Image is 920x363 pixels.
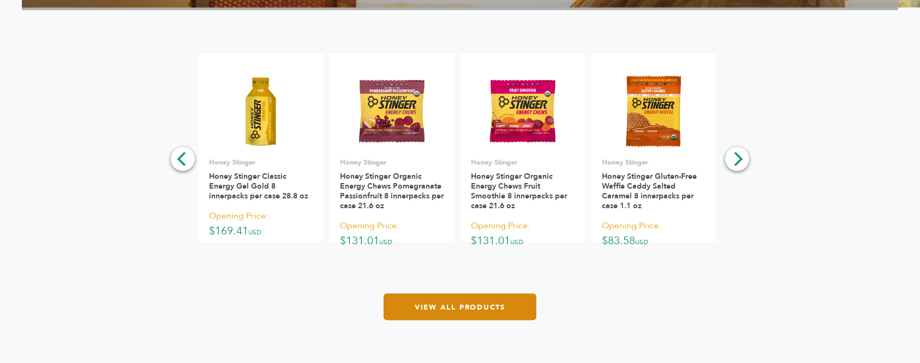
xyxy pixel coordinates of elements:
[602,217,706,250] p: $83.58
[471,217,575,250] p: $131.01
[471,171,567,211] a: Honey Stinger Organic Energy Chews Fruit Smoothie 8 innerpacks per case 21.6 oz
[340,158,444,167] p: Honey Stinger
[483,72,563,151] img: Honey Stinger Organic Energy Chews Fruit Smoothie 8 innerpacks per case 21.6 oz
[340,171,444,211] a: Honey Stinger Organic Energy Chews Pomegranate Passionfruit 8 innerpacks per case 21.6 oz
[171,147,195,171] button: Previous
[209,171,308,201] a: Honey Stinger Classic Energy Gel Gold 8 innerpacks per case 28.8 oz
[602,158,706,167] p: Honey Stinger
[384,294,536,320] a: View All Products
[353,72,432,151] img: Honey Stinger Organic Energy Chews Pomegranate Passionfruit 8 innerpacks per case 21.6 oz
[209,158,313,167] p: Honey Stinger
[471,158,575,167] p: Honey Stinger
[602,219,661,233] span: Opening Price:
[725,147,749,171] button: Next
[340,217,444,250] p: $131.01
[248,228,261,237] span: USD
[471,219,530,233] span: Opening Price:
[209,209,268,223] span: Opening Price:
[602,171,697,211] a: Honey Stinger Gluten-Free Waffle Caddy Salted Caramel 8 innerpacks per case 1.1 oz
[635,238,648,246] span: USD
[340,219,399,233] span: Opening Price:
[510,238,523,246] span: USD
[222,72,301,151] img: Honey Stinger Classic Energy Gel Gold 8 innerpacks per case 28.8 oz
[379,238,392,246] span: USD
[614,72,694,151] img: Honey Stinger Gluten-Free Waffle Caddy Salted Caramel 8 innerpacks per case 1.1 oz
[209,208,313,240] p: $169.41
